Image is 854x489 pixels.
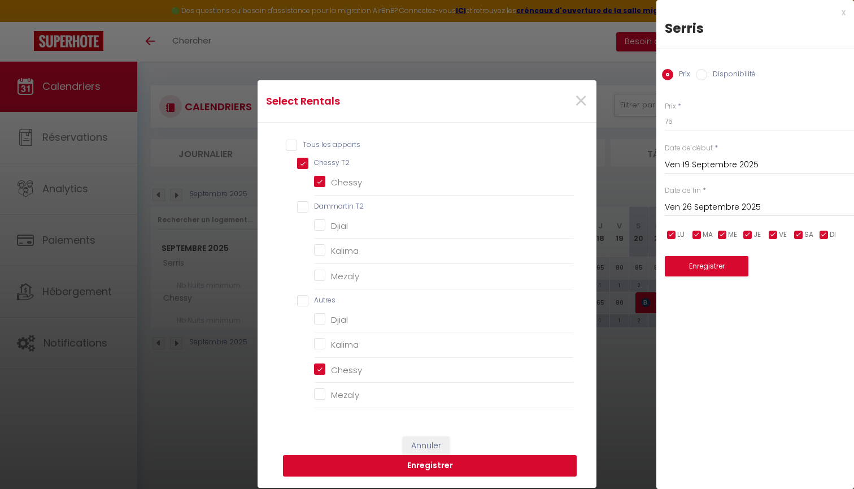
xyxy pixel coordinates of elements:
span: SA [804,230,813,240]
span: Mezaly [331,270,359,282]
label: Disponibilité [707,69,756,81]
button: Ouvrir le widget de chat LiveChat [9,5,43,38]
button: Annuler [403,436,450,456]
button: Enregistrer [665,256,748,276]
span: Chessy [331,364,362,376]
div: x [656,6,846,19]
button: Close [574,89,588,114]
span: Djial [331,314,348,326]
label: Prix [665,101,676,112]
h4: Select Rentals [266,93,476,109]
span: JE [753,230,761,240]
button: Enregistrer [283,455,577,477]
div: Serris [665,19,846,37]
span: MA [703,230,713,240]
span: × [574,84,588,118]
span: Djial [331,220,348,232]
label: Date de fin [665,185,701,196]
span: LU [677,230,685,240]
span: VE [779,230,787,240]
label: Prix [673,69,690,81]
span: DI [830,230,836,240]
label: Date de début [665,143,713,154]
span: ME [728,230,737,240]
